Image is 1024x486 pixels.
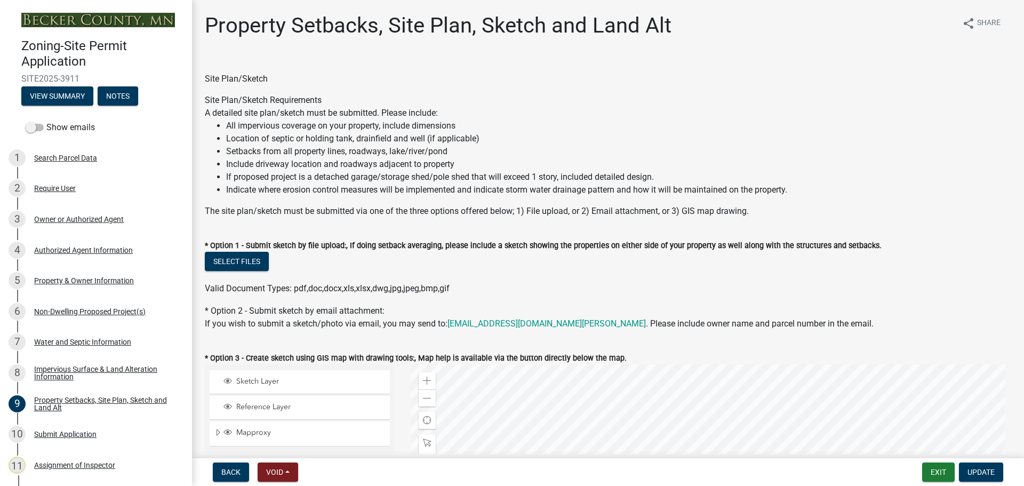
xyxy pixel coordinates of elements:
div: 5 [9,272,26,289]
button: Select files [205,252,269,271]
a: [EMAIL_ADDRESS][DOMAIN_NAME][PERSON_NAME] [447,318,646,329]
div: 3 [9,211,26,228]
span: SITE2025-3911 [21,74,171,84]
li: Mapproxy [210,421,390,446]
div: 9 [9,395,26,412]
div: 2 [9,180,26,197]
div: Find my location [419,412,436,429]
li: Include driveway location and roadways adjacent to property [226,158,1011,171]
button: View Summary [21,86,93,106]
div: Authorized Agent Information [34,246,133,254]
span: Mapproxy [234,428,386,437]
span: If you wish to submit a sketch/photo via email, you may send to: . Please include owner name and ... [205,318,874,329]
button: Void [258,463,298,482]
span: Reference Layer [234,402,386,412]
div: 7 [9,333,26,350]
div: * Option 2 - Submit sketch by email attachment: [205,305,1011,330]
div: Water and Septic Information [34,338,131,346]
div: Reference Layer [222,402,386,413]
ul: Layer List [209,368,391,449]
div: Mapproxy [222,428,386,439]
button: Exit [922,463,955,482]
span: Back [221,468,241,476]
label: * Option 3 - Create sketch using GIS map with drawing tools:, Map help is available via the butto... [205,355,627,362]
wm-modal-confirm: Summary [21,92,93,101]
span: Share [977,17,1001,30]
button: Update [959,463,1003,482]
span: Expand [214,428,222,439]
div: A detailed site plan/sketch must be submitted. Please include: [205,107,1011,196]
li: Setbacks from all property lines, roadways, lake/river/pond [226,145,1011,158]
div: Assignment of Inspector [34,461,115,469]
img: Becker County, Minnesota [21,13,175,27]
div: 4 [9,242,26,259]
div: Site Plan/Sketch Requirements [205,94,1011,218]
li: Indicate where erosion control measures will be implemented and indicate storm water drainage pat... [226,184,1011,196]
div: Zoom out [419,389,436,407]
span: Valid Document Types: pdf,doc,docx,xls,xlsx,dwg,jpg,jpeg,bmp,gif [205,283,450,293]
span: Update [967,468,995,476]
div: 1 [9,149,26,166]
div: Impervious Surface & Land Alteration Information [34,365,175,380]
div: Owner or Authorized Agent [34,216,124,223]
div: Search Parcel Data [34,154,97,162]
h4: Zoning-Site Permit Application [21,38,183,69]
div: The site plan/sketch must be submitted via one of the three options offered below; 1) File upload... [205,205,1011,218]
div: Site Plan/Sketch [205,73,1011,85]
div: 11 [9,457,26,474]
button: Back [213,463,249,482]
label: Show emails [26,121,95,134]
span: Void [266,468,283,476]
div: Property Setbacks, Site Plan, Sketch and Land Alt [34,396,175,411]
li: All impervious coverage on your property, include dimensions [226,119,1011,132]
span: Sketch Layer [234,377,386,386]
div: Property & Owner Information [34,277,134,284]
div: 8 [9,364,26,381]
div: Require User [34,185,76,192]
li: If proposed project is a detached garage/storage shed/pole shed that will exceed 1 story, include... [226,171,1011,184]
li: Location of septic or holding tank, drainfield and well (if applicable) [226,132,1011,145]
li: Reference Layer [210,396,390,420]
div: 10 [9,426,26,443]
button: shareShare [954,13,1009,34]
wm-modal-confirm: Notes [98,92,138,101]
div: Sketch Layer [222,377,386,387]
button: Notes [98,86,138,106]
div: Non-Dwelling Proposed Project(s) [34,308,146,315]
li: Sketch Layer [210,370,390,394]
div: Zoom in [419,372,436,389]
div: Submit Application [34,431,97,438]
div: 6 [9,303,26,320]
label: * Option 1 - Submit sketch by file upload:, If doing setback averaging, please include a sketch s... [205,242,882,250]
i: share [962,17,975,30]
h1: Property Setbacks, Site Plan, Sketch and Land Alt [205,13,671,38]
